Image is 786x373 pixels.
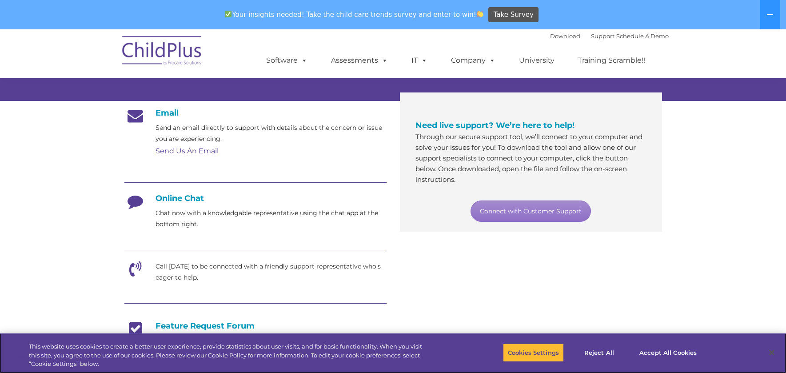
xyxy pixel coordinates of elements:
[571,343,627,362] button: Reject All
[221,6,487,23] span: Your insights needed! Take the child care trends survey and enter to win!
[124,108,387,118] h4: Email
[503,343,564,362] button: Cookies Settings
[124,321,387,331] h4: Feature Request Forum
[156,122,387,144] p: Send an email directly to support with details about the concern or issue you are experiencing.
[118,30,207,74] img: ChildPlus by Procare Solutions
[591,32,614,40] a: Support
[403,52,436,69] a: IT
[494,7,534,23] span: Take Survey
[225,11,231,17] img: ✅
[415,120,575,130] span: Need live support? We’re here to help!
[156,208,387,230] p: Chat now with a knowledgable representative using the chat app at the bottom right.
[762,343,782,362] button: Close
[471,201,591,222] a: Connect with Customer Support
[322,52,397,69] a: Assessments
[550,32,669,40] font: |
[510,52,563,69] a: University
[415,132,646,185] p: Through our secure support tool, we’ll connect to your computer and solve your issues for you! To...
[550,32,580,40] a: Download
[569,52,654,69] a: Training Scramble!!
[488,7,539,23] a: Take Survey
[156,147,219,155] a: Send Us An Email
[257,52,316,69] a: Software
[634,343,702,362] button: Accept All Cookies
[124,193,387,203] h4: Online Chat
[616,32,669,40] a: Schedule A Demo
[29,342,432,369] div: This website uses cookies to create a better user experience, provide statistics about user visit...
[156,261,387,283] p: Call [DATE] to be connected with a friendly support representative who's eager to help.
[477,11,483,17] img: 👏
[442,52,504,69] a: Company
